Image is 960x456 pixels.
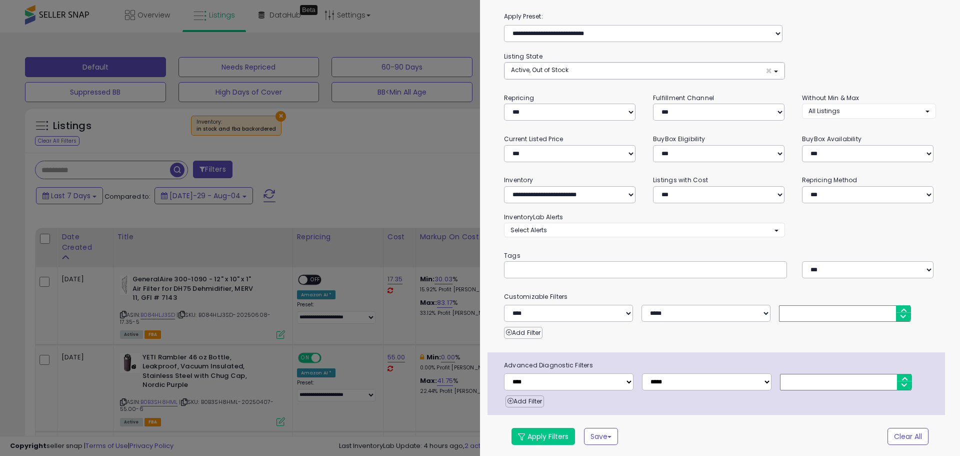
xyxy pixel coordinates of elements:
span: Active, Out of Stock [511,66,568,74]
small: Repricing [504,94,534,102]
small: Tags [496,250,943,261]
small: BuyBox Eligibility [653,135,705,143]
span: × [765,66,772,76]
label: Apply Preset: [496,11,943,22]
button: Apply Filters [511,428,575,445]
small: Listing State [504,52,542,61]
button: Save [584,428,618,445]
small: BuyBox Availability [802,135,861,143]
button: Clear All [887,428,928,445]
small: InventoryLab Alerts [504,213,563,221]
small: Fulfillment Channel [653,94,714,102]
button: Add Filter [505,395,544,407]
small: Inventory [504,176,533,184]
button: All Listings [802,104,936,118]
span: Advanced Diagnostic Filters [496,360,945,371]
small: Current Listed Price [504,135,563,143]
small: Repricing Method [802,176,857,184]
small: Without Min & Max [802,94,859,102]
small: Listings with Cost [653,176,708,184]
span: Select Alerts [510,226,547,234]
button: Active, Out of Stock × [504,63,784,79]
span: All Listings [808,107,840,115]
small: Customizable Filters [496,291,943,302]
button: Add Filter [504,327,542,339]
button: Select Alerts [504,223,785,237]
